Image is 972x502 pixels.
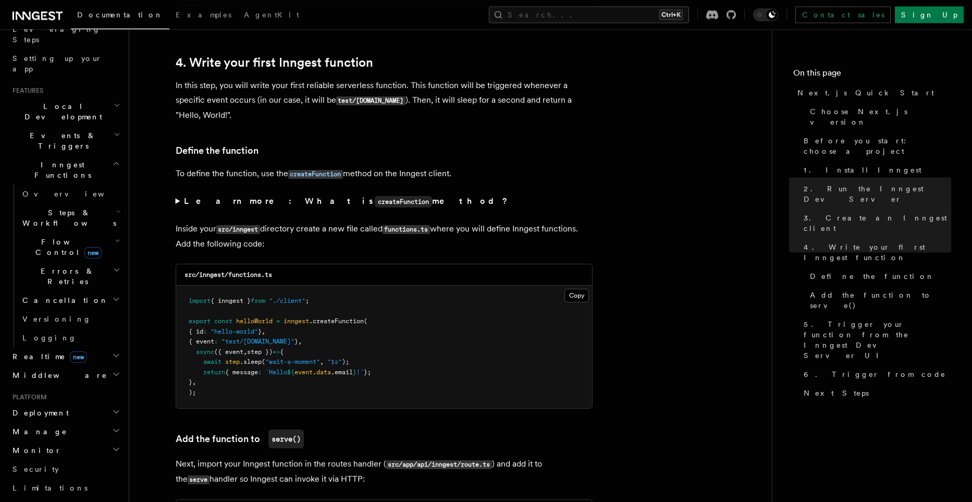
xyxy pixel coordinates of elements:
span: ; [305,297,309,304]
span: , [192,378,196,386]
a: Limitations [8,479,122,497]
span: event [294,369,313,376]
span: step [225,358,240,365]
span: 2. Run the Inngest Dev Server [804,183,951,204]
span: ({ event [214,348,243,356]
span: Security [13,465,59,473]
span: ); [189,389,196,396]
span: Monitor [8,445,61,456]
code: createFunction [288,170,343,179]
button: Search...Ctrl+K [489,6,689,23]
span: Setting up your app [13,54,102,73]
span: Next.js Quick Start [797,88,934,98]
button: Middleware [8,366,122,385]
a: Next.js Quick Start [793,83,951,102]
code: src/inngest [216,225,260,234]
span: .email [331,369,353,376]
span: Limitations [13,484,88,492]
span: from [251,297,265,304]
a: Next Steps [799,384,951,402]
a: 4. Write your first Inngest function [176,55,373,70]
code: src/inngest/functions.ts [184,271,272,278]
code: serve [188,475,210,484]
span: : [203,328,207,335]
code: functions.ts [383,225,430,234]
span: .sleep [240,358,262,365]
span: .createFunction [309,317,364,325]
span: { message [225,369,258,376]
a: Leveraging Steps [8,20,122,49]
code: createFunction [375,196,432,207]
button: Monitor [8,441,122,460]
a: Define the function [176,143,259,158]
a: Examples [169,3,238,28]
span: Versioning [22,315,91,323]
a: Versioning [18,310,122,328]
span: } [294,338,298,345]
span: 1. Install Inngest [804,165,921,175]
a: Overview [18,185,122,203]
span: : [258,369,262,376]
summary: Learn more: What iscreateFunctionmethod? [176,194,593,209]
span: 3. Create an Inngest client [804,213,951,234]
a: 4. Write your first Inngest function [799,238,951,267]
p: In this step, you will write your first reliable serverless function. This function will be trigg... [176,78,593,123]
span: , [243,348,247,356]
span: new [84,247,102,259]
span: { inngest } [211,297,251,304]
strong: Learn more: What is method? [184,196,510,206]
span: Add the function to serve() [810,290,951,311]
span: . [313,369,316,376]
span: => [273,348,280,356]
p: Next, import your Inngest function in the routes handler ( ) and add it to the handler so Inngest... [176,457,593,487]
a: Add the function to serve() [806,286,951,315]
a: Setting up your app [8,49,122,78]
code: src/app/api/inngest/route.ts [386,460,492,469]
a: 1. Install Inngest [799,161,951,179]
a: 5. Trigger your function from the Inngest Dev Server UI [799,315,951,365]
span: "test/[DOMAIN_NAME]" [222,338,294,345]
button: Deployment [8,403,122,422]
span: "wait-a-moment" [265,358,320,365]
span: Platform [8,393,47,401]
span: , [262,328,265,335]
span: "1s" [327,358,342,365]
button: Copy [564,289,589,302]
span: 4. Write your first Inngest function [804,242,951,263]
span: Middleware [8,370,107,381]
a: Documentation [71,3,169,29]
span: ${ [287,369,294,376]
span: = [276,317,280,325]
span: , [298,338,302,345]
span: { event [189,338,214,345]
a: Contact sales [795,6,891,23]
span: import [189,297,211,304]
span: Documentation [77,10,163,19]
a: AgentKit [238,3,305,28]
button: Flow Controlnew [18,232,122,262]
span: : [214,338,218,345]
kbd: Ctrl+K [659,9,683,20]
span: Cancellation [18,295,108,305]
p: To define the function, use the method on the Inngest client. [176,166,593,181]
span: 5. Trigger your function from the Inngest Dev Server UI [804,319,951,361]
span: export [189,317,211,325]
span: Realtime [8,351,87,362]
p: Inside your directory create a new file called where you will define Inngest functions. Add the f... [176,222,593,251]
span: async [196,348,214,356]
span: Errors & Retries [18,266,113,287]
span: `Hello [265,369,287,376]
a: 6. Trigger from code [799,365,951,384]
span: inngest [284,317,309,325]
span: 6. Trigger from code [804,369,946,379]
span: }; [364,369,371,376]
button: Manage [8,422,122,441]
a: Choose Next.js version [806,102,951,131]
div: Inngest Functions [8,185,122,347]
span: Next Steps [804,388,869,398]
button: Steps & Workflows [18,203,122,232]
a: 2. Run the Inngest Dev Server [799,179,951,209]
code: serve() [268,430,304,448]
span: Manage [8,426,67,437]
span: { id [189,328,203,335]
